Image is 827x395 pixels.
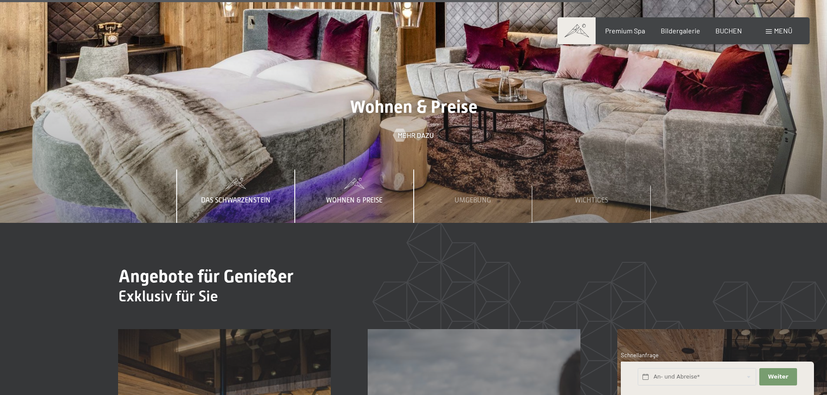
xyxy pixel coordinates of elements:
a: Mehr dazu [393,131,434,140]
span: Wichtiges [575,196,608,204]
a: Bildergalerie [661,26,700,35]
span: Das Schwarzenstein [201,196,270,204]
a: Premium Spa [605,26,645,35]
span: Wohnen & Preise [326,196,382,204]
span: Weiter [768,373,788,381]
button: Weiter [759,368,797,386]
span: Wohnen & Preise [350,97,478,117]
span: Schnellanfrage [621,352,659,359]
span: Angebote für Genießer [119,266,293,287]
span: Mehr dazu [398,131,434,140]
span: Umgebung [455,196,491,204]
span: Menü [774,26,792,35]
span: Exklusiv für Sie [119,287,218,305]
a: BUCHEN [715,26,742,35]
